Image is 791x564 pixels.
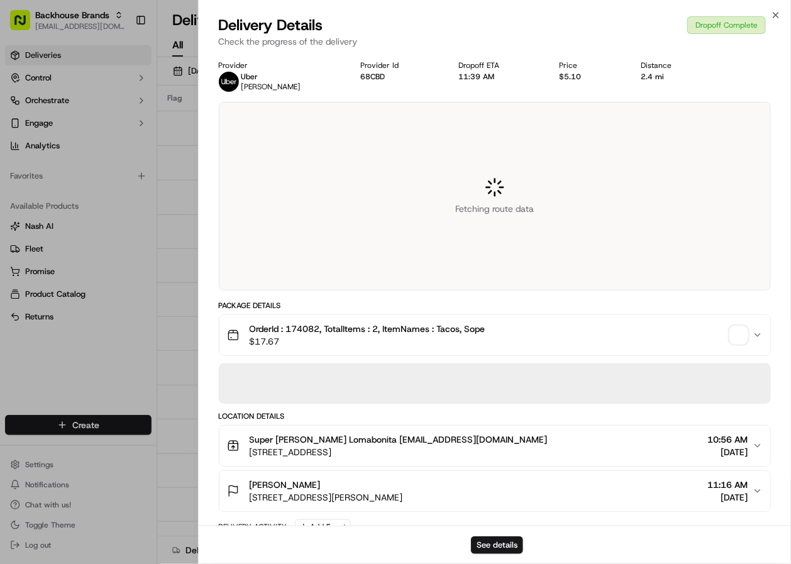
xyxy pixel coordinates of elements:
button: See all [195,162,229,177]
div: Price [559,60,621,70]
span: Knowledge Base [25,282,96,294]
img: 1736555255976-a54dd68f-1ca7-489b-9aae-adbdc363a1c4 [25,230,35,240]
span: Wisdom [PERSON_NAME] [39,229,134,240]
img: 1736555255976-a54dd68f-1ca7-489b-9aae-adbdc363a1c4 [13,121,35,143]
div: We're available if you need us! [57,133,173,143]
button: [PERSON_NAME][STREET_ADDRESS][PERSON_NAME]11:16 AM[DATE] [219,471,771,511]
div: Delivery Activity [219,522,287,532]
span: Pylon [125,312,152,322]
div: 💻 [106,283,116,293]
button: See details [471,536,523,554]
div: Past conversations [13,164,84,174]
button: Super [PERSON_NAME] Lomabonita [EMAIL_ADDRESS][DOMAIN_NAME][STREET_ADDRESS]10:56 AM[DATE] [219,426,771,466]
span: Fetching route data [455,202,534,215]
button: 68CBD [360,72,385,82]
p: Uber [241,72,301,82]
div: $5.10 [559,72,621,82]
img: Nash [13,13,38,38]
span: API Documentation [119,282,202,294]
img: uber-new-logo.jpeg [219,72,239,92]
div: Distance [641,60,711,70]
span: [PERSON_NAME] [PERSON_NAME] [39,196,167,206]
span: [STREET_ADDRESS][PERSON_NAME] [250,491,403,504]
img: 8571987876998_91fb9ceb93ad5c398215_72.jpg [26,121,49,143]
div: Dropoff ETA [458,60,539,70]
input: Got a question? Start typing here... [33,82,226,95]
div: Provider [219,60,341,70]
div: Start new chat [57,121,206,133]
p: Check the progress of the delivery [219,35,772,48]
div: Location Details [219,411,772,421]
button: OrderId : 174082, TotalItems : 2, ItemNames : Tacos, Sope$17.67 [219,315,771,355]
div: 2.4 mi [641,72,711,82]
p: Welcome 👋 [13,51,229,71]
span: [DATE] [143,229,169,240]
span: [PERSON_NAME] [250,478,321,491]
img: 1736555255976-a54dd68f-1ca7-489b-9aae-adbdc363a1c4 [25,196,35,206]
span: [DATE] [176,196,202,206]
div: 📗 [13,283,23,293]
div: Package Details [219,301,772,311]
span: 11:16 AM [707,478,748,491]
button: Add Event [295,519,351,534]
span: $17.67 [250,335,485,348]
span: Super [PERSON_NAME] Lomabonita [EMAIL_ADDRESS][DOMAIN_NAME] [250,433,548,446]
span: • [136,229,141,240]
img: Dianne Alexi Soriano [13,184,33,204]
span: OrderId : 174082, TotalItems : 2, ItemNames : Tacos, Sope [250,323,485,335]
img: Wisdom Oko [13,218,33,242]
span: [STREET_ADDRESS] [250,446,548,458]
span: • [169,196,174,206]
span: Delivery Details [219,15,323,35]
div: 11:39 AM [458,72,539,82]
a: 📗Knowledge Base [8,277,101,299]
span: [DATE] [707,491,748,504]
span: 10:56 AM [707,433,748,446]
button: Start new chat [214,124,229,140]
a: Powered byPylon [89,312,152,322]
a: 💻API Documentation [101,277,207,299]
span: [DATE] [707,446,748,458]
div: Provider Id [360,60,438,70]
span: [PERSON_NAME] [241,82,301,92]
